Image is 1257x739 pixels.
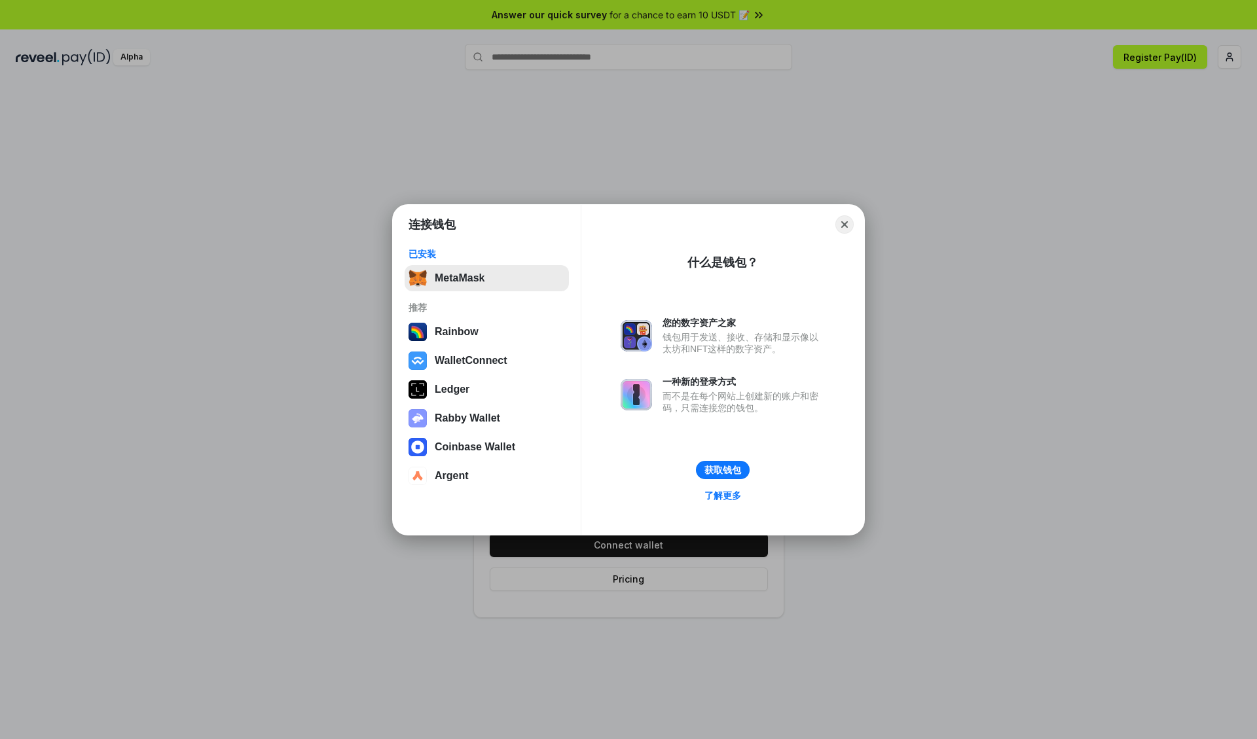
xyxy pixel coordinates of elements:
[696,461,750,479] button: 获取钱包
[704,464,741,476] div: 获取钱包
[409,467,427,485] img: svg+xml,%3Csvg%20width%3D%2228%22%20height%3D%2228%22%20viewBox%3D%220%200%2028%2028%22%20fill%3D...
[704,490,741,501] div: 了解更多
[687,255,758,270] div: 什么是钱包？
[405,265,569,291] button: MetaMask
[409,351,427,370] img: svg+xml,%3Csvg%20width%3D%2228%22%20height%3D%2228%22%20viewBox%3D%220%200%2028%2028%22%20fill%3D...
[435,326,479,338] div: Rainbow
[405,434,569,460] button: Coinbase Wallet
[409,248,565,260] div: 已安装
[409,323,427,341] img: svg+xml,%3Csvg%20width%3D%22120%22%20height%3D%22120%22%20viewBox%3D%220%200%20120%20120%22%20fil...
[409,269,427,287] img: svg+xml,%3Csvg%20fill%3D%22none%22%20height%3D%2233%22%20viewBox%3D%220%200%2035%2033%22%20width%...
[435,441,515,453] div: Coinbase Wallet
[405,376,569,403] button: Ledger
[405,319,569,345] button: Rainbow
[409,302,565,314] div: 推荐
[405,405,569,431] button: Rabby Wallet
[435,355,507,367] div: WalletConnect
[405,463,569,489] button: Argent
[663,317,825,329] div: 您的数字资产之家
[409,409,427,427] img: svg+xml,%3Csvg%20xmlns%3D%22http%3A%2F%2Fwww.w3.org%2F2000%2Fsvg%22%20fill%3D%22none%22%20viewBox...
[405,348,569,374] button: WalletConnect
[435,412,500,424] div: Rabby Wallet
[621,320,652,351] img: svg+xml,%3Csvg%20xmlns%3D%22http%3A%2F%2Fwww.w3.org%2F2000%2Fsvg%22%20fill%3D%22none%22%20viewBox...
[663,376,825,388] div: 一种新的登录方式
[409,217,456,232] h1: 连接钱包
[621,379,652,410] img: svg+xml,%3Csvg%20xmlns%3D%22http%3A%2F%2Fwww.w3.org%2F2000%2Fsvg%22%20fill%3D%22none%22%20viewBox...
[435,272,484,284] div: MetaMask
[835,215,854,234] button: Close
[697,487,749,504] a: 了解更多
[663,390,825,414] div: 而不是在每个网站上创建新的账户和密码，只需连接您的钱包。
[409,380,427,399] img: svg+xml,%3Csvg%20xmlns%3D%22http%3A%2F%2Fwww.w3.org%2F2000%2Fsvg%22%20width%3D%2228%22%20height%3...
[663,331,825,355] div: 钱包用于发送、接收、存储和显示像以太坊和NFT这样的数字资产。
[435,470,469,482] div: Argent
[435,384,469,395] div: Ledger
[409,438,427,456] img: svg+xml,%3Csvg%20width%3D%2228%22%20height%3D%2228%22%20viewBox%3D%220%200%2028%2028%22%20fill%3D...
